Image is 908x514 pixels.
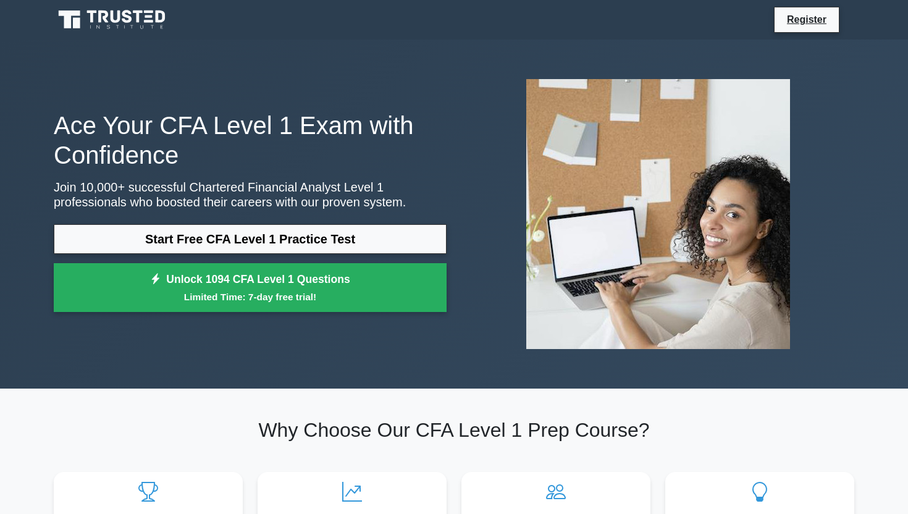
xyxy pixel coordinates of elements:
[780,12,834,27] a: Register
[69,290,431,304] small: Limited Time: 7-day free trial!
[54,418,854,442] h2: Why Choose Our CFA Level 1 Prep Course?
[54,224,447,254] a: Start Free CFA Level 1 Practice Test
[54,263,447,313] a: Unlock 1094 CFA Level 1 QuestionsLimited Time: 7-day free trial!
[54,111,447,170] h1: Ace Your CFA Level 1 Exam with Confidence
[54,180,447,209] p: Join 10,000+ successful Chartered Financial Analyst Level 1 professionals who boosted their caree...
